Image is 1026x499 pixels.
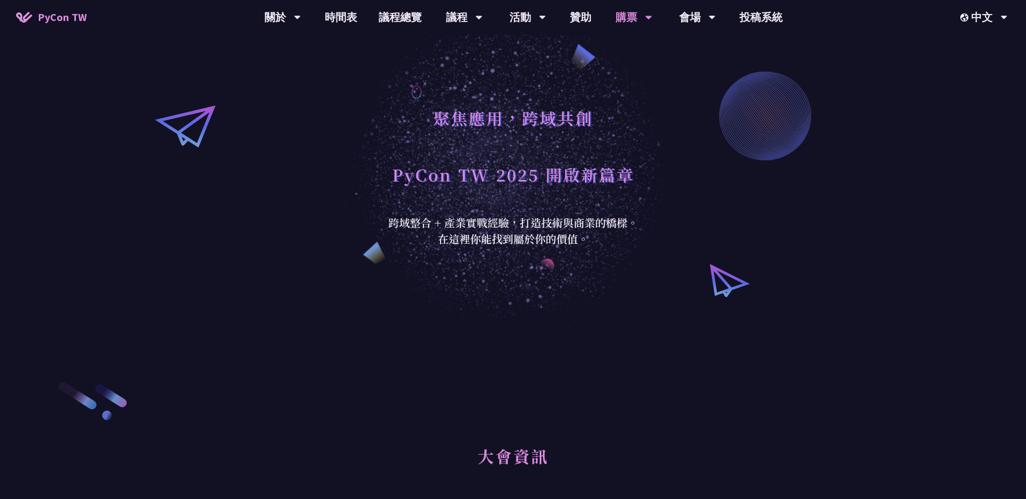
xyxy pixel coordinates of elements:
[175,434,851,494] h2: 大會資訊
[381,215,645,247] div: 跨域整合 + 產業實戰經驗，打造技術與商業的橋樑。 在這裡你能找到屬於你的價值。
[433,102,593,134] h1: 聚焦應用，跨域共創
[392,158,634,191] h1: PyCon TW 2025 開啟新篇章
[38,9,87,25] span: PyCon TW
[960,13,971,22] img: Locale Icon
[5,4,97,31] a: PyCon TW
[16,12,32,23] img: Home icon of PyCon TW 2025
